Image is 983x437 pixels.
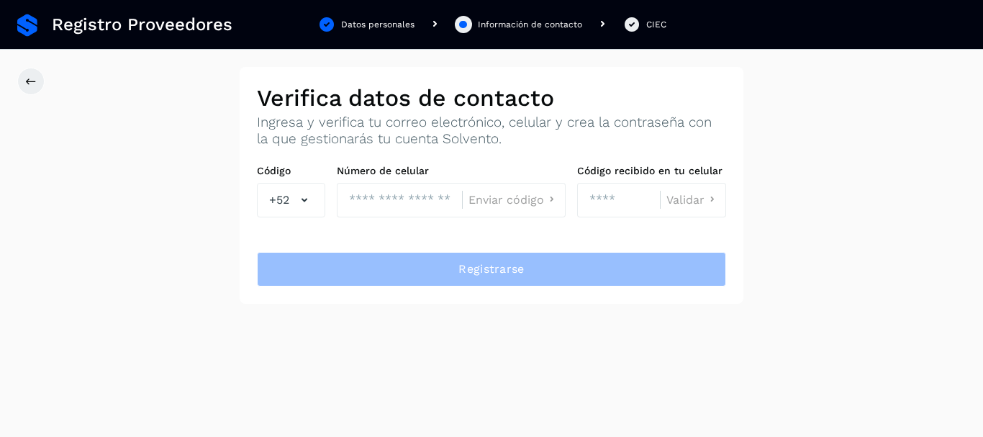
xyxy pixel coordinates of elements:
[269,192,289,209] span: +52
[257,84,726,112] h2: Verifica datos de contacto
[666,194,705,206] span: Validar
[52,14,232,35] span: Registro Proveedores
[257,252,726,287] button: Registrarse
[257,114,726,148] p: Ingresa y verifica tu correo electrónico, celular y crea la contraseña con la que gestionarás tu ...
[468,192,559,207] button: Enviar código
[646,18,666,31] div: CIEC
[478,18,582,31] div: Información de contacto
[257,165,325,177] label: Código
[341,18,415,31] div: Datos personales
[468,194,544,206] span: Enviar código
[458,261,524,277] span: Registrarse
[337,165,566,177] label: Número de celular
[666,192,720,207] button: Validar
[577,165,726,177] label: Código recibido en tu celular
